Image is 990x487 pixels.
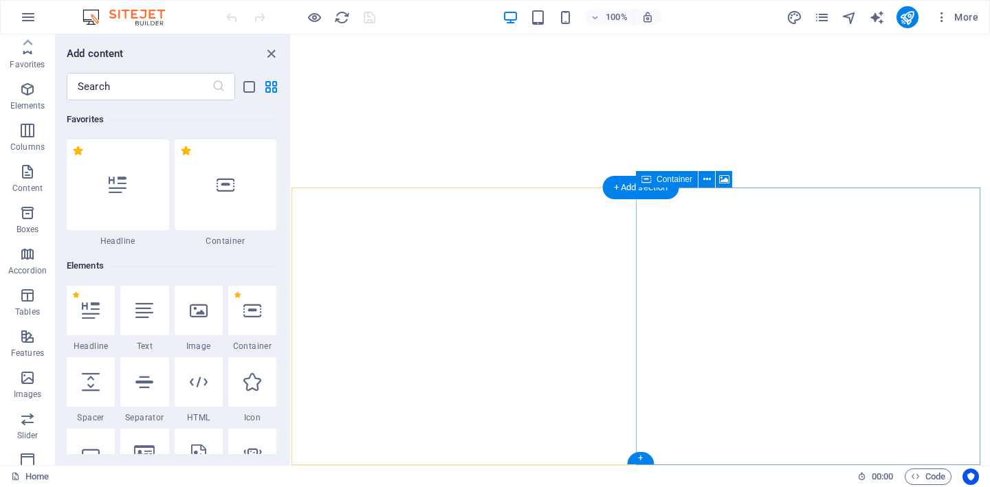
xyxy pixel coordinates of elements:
button: Usercentrics [962,468,979,485]
button: Click here to leave preview mode and continue editing [306,9,322,25]
span: Image [175,341,223,352]
i: Publish [899,10,915,25]
span: Code [911,468,945,485]
p: Slider [17,430,38,441]
div: Icon [228,357,276,423]
p: Favorites [10,59,45,70]
button: pages [814,9,830,25]
button: 100% [585,9,634,25]
p: Content [12,183,43,194]
span: Text [120,341,168,352]
button: More [929,6,984,28]
span: HTML [175,412,223,423]
span: Headline [67,341,115,352]
span: Remove from favorites [234,291,241,299]
h6: Add content [67,45,124,62]
button: design [786,9,803,25]
button: text_generator [869,9,885,25]
div: Container [228,286,276,352]
button: list-view [241,78,257,95]
span: Container [175,236,277,247]
p: Columns [10,141,45,152]
div: HTML [175,357,223,423]
i: AI Writer [869,10,885,25]
button: Code [905,468,951,485]
button: publish [896,6,918,28]
a: Click to cancel selection. Double-click to open Pages [11,468,49,485]
p: Elements [10,100,45,111]
span: 00 00 [872,468,893,485]
div: Separator [120,357,168,423]
div: Text [120,286,168,352]
i: Design (Ctrl+Alt+Y) [786,10,802,25]
span: More [935,10,978,24]
p: Accordion [8,265,47,276]
i: Pages (Ctrl+Alt+S) [814,10,830,25]
span: Container [657,175,692,183]
span: Separator [120,412,168,423]
div: Container [175,139,277,247]
span: Headline [67,236,169,247]
button: close panel [263,45,279,62]
span: Spacer [67,412,115,423]
button: reload [333,9,350,25]
div: Image [175,286,223,352]
p: Boxes [16,224,39,235]
i: On resize automatically adjust zoom level to fit chosen device. [641,11,654,23]
span: Remove from favorites [72,145,84,157]
div: Headline [67,139,169,247]
span: Remove from favorites [180,145,192,157]
div: Headline [67,286,115,352]
span: Icon [228,412,276,423]
h6: 100% [606,9,628,25]
input: Search [67,73,212,100]
h6: Favorites [67,111,276,128]
i: Navigator [841,10,857,25]
p: Features [11,348,44,359]
p: Tables [15,306,40,317]
span: Remove from favorites [72,291,80,299]
span: Container [228,341,276,352]
h6: Elements [67,258,276,274]
div: + Add section [603,176,679,199]
p: Images [14,389,42,400]
div: Spacer [67,357,115,423]
img: Editor Logo [79,9,182,25]
i: Reload page [334,10,350,25]
button: navigator [841,9,858,25]
span: : [881,471,883,482]
h6: Session time [857,468,894,485]
button: grid-view [263,78,279,95]
div: + [627,452,654,464]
